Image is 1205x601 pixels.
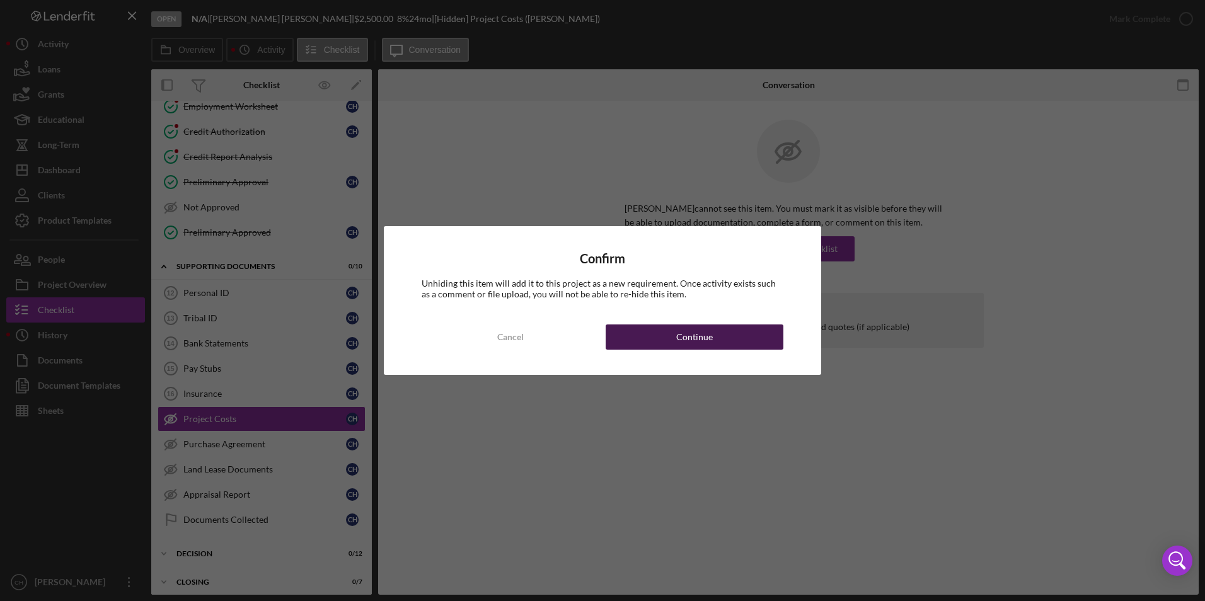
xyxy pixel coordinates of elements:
[422,278,783,299] div: Unhiding this item will add it to this project as a new requirement. Once activity exists such as...
[676,324,713,350] div: Continue
[606,324,783,350] button: Continue
[1162,546,1192,576] div: Open Intercom Messenger
[422,251,783,266] h4: Confirm
[497,324,524,350] div: Cancel
[422,324,599,350] button: Cancel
